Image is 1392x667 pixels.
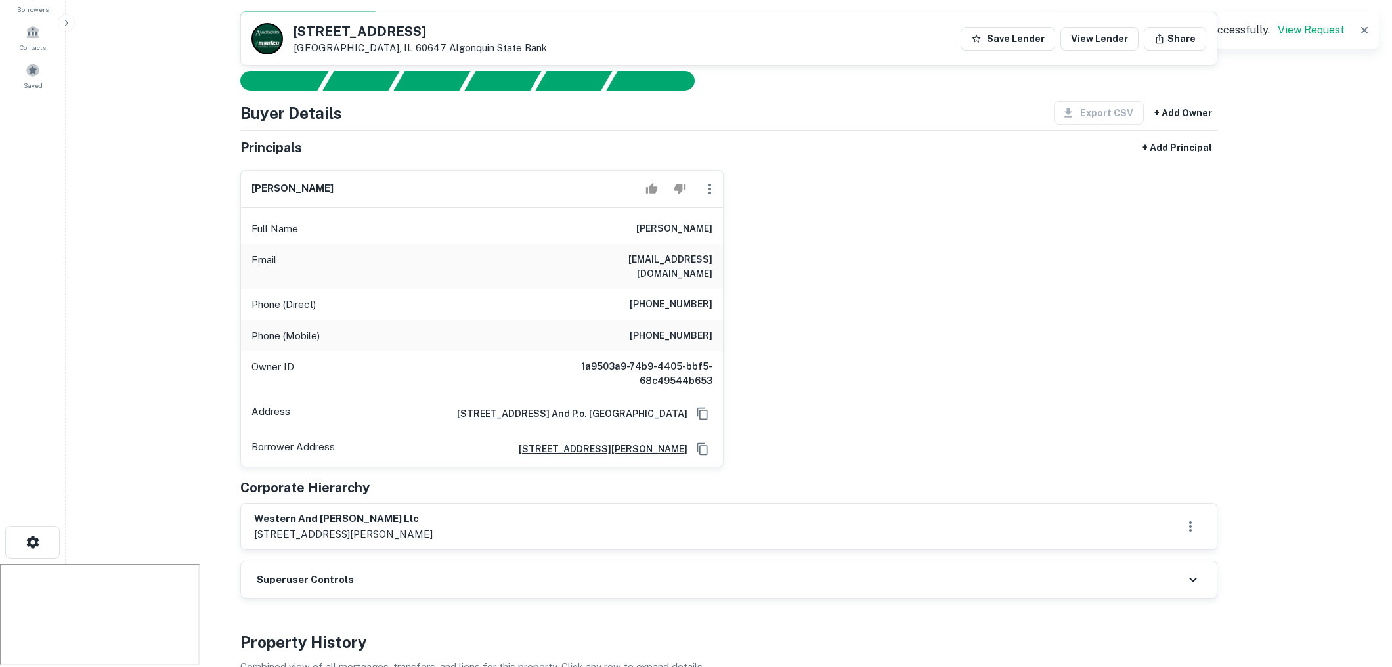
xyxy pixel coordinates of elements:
[251,439,335,459] p: Borrower Address
[508,442,687,456] a: [STREET_ADDRESS][PERSON_NAME]
[1149,101,1217,125] button: + Add Owner
[240,11,380,35] button: View Property Details
[393,71,470,91] div: Documents found, AI parsing details...
[240,138,302,158] h5: Principals
[251,328,320,344] p: Phone (Mobile)
[294,42,547,54] p: [GEOGRAPHIC_DATA], IL 60647
[630,297,712,312] h6: [PHONE_NUMBER]
[640,176,663,202] button: Accept
[4,58,62,93] a: Saved
[1278,24,1345,36] a: View Request
[257,572,354,588] h6: Superuser Controls
[449,42,547,53] a: Algonquin State Bank
[240,101,342,125] h4: Buyer Details
[17,4,49,14] span: Borrowers
[668,176,691,202] button: Reject
[1326,562,1392,625] iframe: Chat Widget
[254,527,433,542] p: [STREET_ADDRESS][PERSON_NAME]
[20,42,46,53] span: Contacts
[322,71,399,91] div: Your request is received and processing...
[1060,27,1139,51] a: View Lender
[464,71,541,91] div: Principals found, AI now looking for contact information...
[446,406,687,421] a: [STREET_ADDRESS] And P.o. [GEOGRAPHIC_DATA]
[630,328,712,344] h6: [PHONE_NUMBER]
[251,359,294,388] p: Owner ID
[240,478,370,498] h5: Corporate Hierarchy
[1144,27,1206,51] button: Share
[251,297,316,312] p: Phone (Direct)
[961,27,1055,51] button: Save Lender
[693,404,712,423] button: Copy Address
[607,71,710,91] div: AI fulfillment process complete.
[240,630,1217,654] h4: Property History
[555,252,712,281] h6: [EMAIL_ADDRESS][DOMAIN_NAME]
[251,252,276,281] p: Email
[251,404,290,423] p: Address
[254,511,433,527] h6: western and [PERSON_NAME] llc
[555,359,712,388] h6: 1a9503a9-74b9-4405-bbf5-68c49544b653
[693,439,712,459] button: Copy Address
[4,20,62,55] a: Contacts
[294,25,547,38] h5: [STREET_ADDRESS]
[251,181,334,196] h6: [PERSON_NAME]
[24,80,43,91] span: Saved
[1137,136,1217,160] button: + Add Principal
[251,221,298,237] p: Full Name
[636,221,712,237] h6: [PERSON_NAME]
[225,71,323,91] div: Sending borrower request to AI...
[535,71,612,91] div: Principals found, still searching for contact information. This may take time...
